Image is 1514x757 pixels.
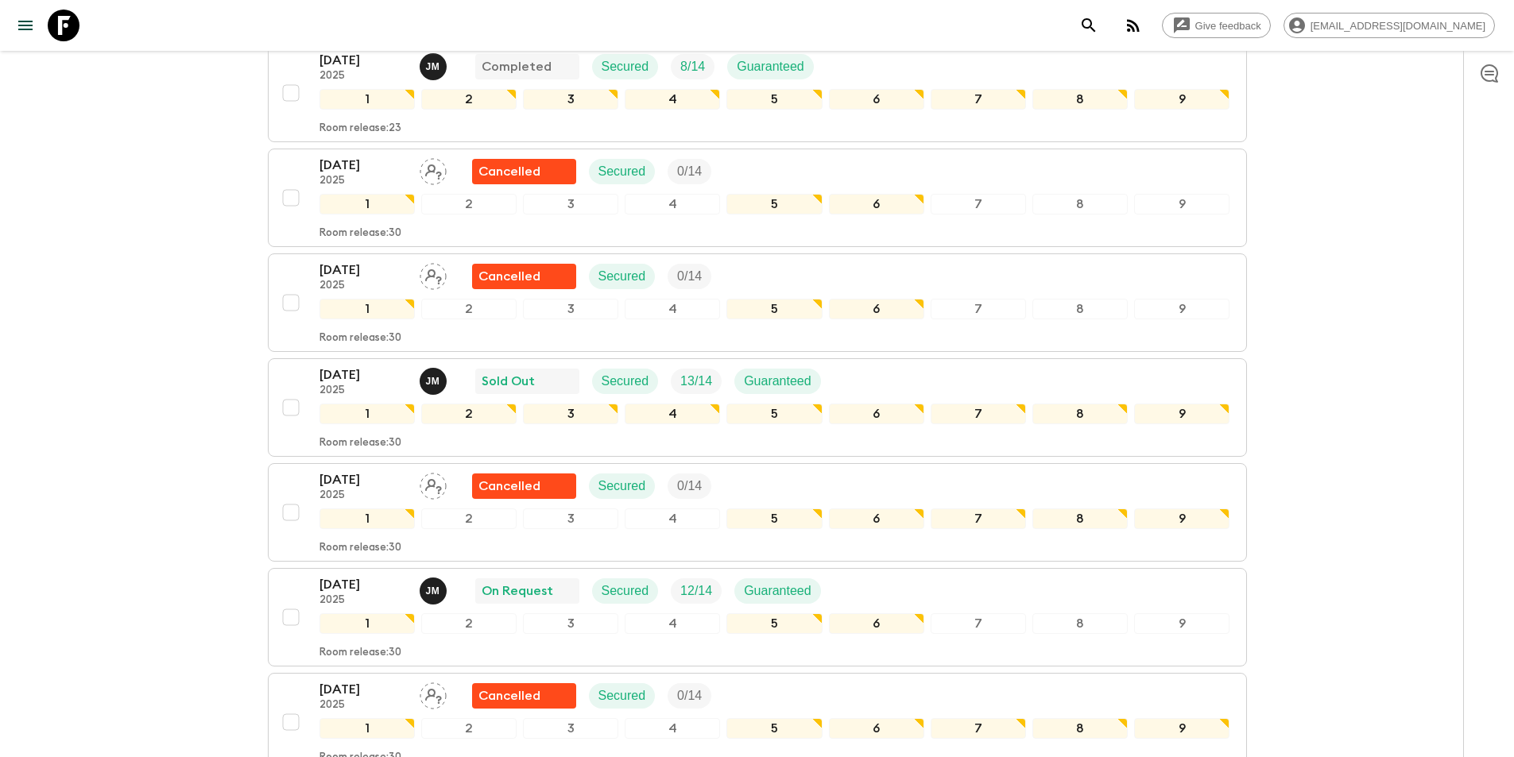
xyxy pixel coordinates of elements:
[1134,613,1229,634] div: 9
[420,582,450,595] span: Janko Milovanović
[598,267,646,286] p: Secured
[1134,404,1229,424] div: 9
[625,508,720,529] div: 4
[602,581,649,601] p: Secured
[1032,299,1128,319] div: 8
[10,10,41,41] button: menu
[1162,13,1271,38] a: Give feedback
[472,473,576,499] div: Flash Pack cancellation
[268,149,1247,247] button: [DATE]2025Assign pack leaderFlash Pack cancellationSecuredTrip Fill123456789Room release:30
[268,44,1247,142] button: [DATE]2025Janko MilovanovićCompletedSecuredTrip FillGuaranteed123456789Room release:23
[319,437,401,450] p: Room release: 30
[931,613,1026,634] div: 7
[1284,13,1495,38] div: [EMAIL_ADDRESS][DOMAIN_NAME]
[726,299,822,319] div: 5
[1032,194,1128,214] div: 8
[420,58,450,71] span: Janko Milovanović
[829,404,924,424] div: 6
[523,718,618,739] div: 3
[523,613,618,634] div: 3
[668,159,711,184] div: Trip Fill
[931,404,1026,424] div: 7
[592,54,659,79] div: Secured
[1032,404,1128,424] div: 8
[268,463,1247,562] button: [DATE]2025Assign pack leaderFlash Pack cancellationSecuredTrip Fill123456789Room release:30
[592,578,659,604] div: Secured
[421,718,517,739] div: 2
[478,686,540,705] p: Cancelled
[472,264,576,289] div: Flash Pack cancellation
[319,508,415,529] div: 1
[319,647,401,659] p: Room release: 30
[426,585,440,597] p: J M
[625,194,720,214] div: 4
[726,89,822,110] div: 5
[1073,10,1105,41] button: search adventures
[319,156,407,175] p: [DATE]
[421,299,517,319] div: 2
[931,508,1026,529] div: 7
[598,477,646,496] p: Secured
[319,122,401,135] p: Room release: 23
[319,299,415,319] div: 1
[592,369,659,394] div: Secured
[319,575,407,594] p: [DATE]
[931,299,1026,319] div: 7
[319,470,407,489] p: [DATE]
[677,267,702,286] p: 0 / 14
[319,89,415,110] div: 1
[420,373,450,385] span: Janko Milovanović
[829,508,924,529] div: 6
[478,267,540,286] p: Cancelled
[268,568,1247,666] button: [DATE]2025Janko MilovanovićOn RequestSecuredTrip FillGuaranteed123456789Room release:30
[421,194,517,214] div: 2
[677,477,702,496] p: 0 / 14
[420,577,450,604] button: JM
[829,718,924,739] div: 6
[1032,508,1128,529] div: 8
[625,718,720,739] div: 4
[625,89,720,110] div: 4
[319,365,407,384] p: [DATE]
[420,687,447,700] span: Assign pack leader
[931,194,1026,214] div: 7
[482,581,553,601] p: On Request
[482,57,552,76] p: Completed
[319,613,415,634] div: 1
[671,54,714,79] div: Trip Fill
[319,542,401,554] p: Room release: 30
[421,613,517,634] div: 2
[726,613,822,634] div: 5
[319,718,415,739] div: 1
[589,683,656,709] div: Secured
[319,194,415,214] div: 1
[421,508,517,529] div: 2
[319,384,407,397] p: 2025
[420,268,447,280] span: Assign pack leader
[1134,299,1229,319] div: 9
[319,227,401,240] p: Room release: 30
[680,581,712,601] p: 12 / 14
[625,613,720,634] div: 4
[268,358,1247,457] button: [DATE]2025Janko MilovanovićSold OutSecuredTrip FillGuaranteed123456789Room release:30
[523,299,618,319] div: 3
[671,578,722,604] div: Trip Fill
[319,70,407,83] p: 2025
[478,477,540,496] p: Cancelled
[268,253,1247,352] button: [DATE]2025Assign pack leaderFlash Pack cancellationSecuredTrip Fill123456789Room release:30
[1134,718,1229,739] div: 9
[668,683,711,709] div: Trip Fill
[420,368,450,395] button: JM
[319,594,407,607] p: 2025
[478,162,540,181] p: Cancelled
[1134,508,1229,529] div: 9
[1134,194,1229,214] div: 9
[589,264,656,289] div: Secured
[668,264,711,289] div: Trip Fill
[931,718,1026,739] div: 7
[1032,89,1128,110] div: 8
[726,194,822,214] div: 5
[523,194,618,214] div: 3
[319,680,407,699] p: [DATE]
[319,51,407,70] p: [DATE]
